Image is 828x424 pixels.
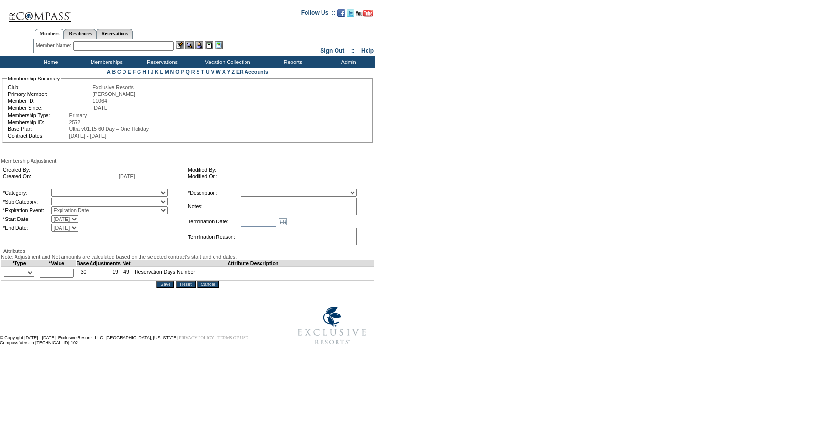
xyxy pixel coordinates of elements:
[301,8,336,20] td: Follow Us ::
[176,281,195,288] input: Reset
[64,29,96,39] a: Residences
[222,69,226,75] a: X
[3,167,118,173] td: Created By:
[211,69,215,75] a: V
[8,133,68,139] td: Contract Dates:
[277,216,288,227] a: Open the calendar popup.
[175,69,179,75] a: O
[8,84,92,90] td: Club:
[3,189,50,197] td: *Category:
[69,112,87,118] span: Primary
[127,69,131,75] a: E
[337,9,345,17] img: Become our fan on Facebook
[236,69,268,75] a: ER Accounts
[188,228,240,246] td: Termination Reason:
[37,260,77,267] td: *Value
[170,69,174,75] a: N
[151,69,153,75] a: J
[197,281,219,288] input: Cancel
[8,2,71,22] img: Compass Home
[117,69,121,75] a: C
[121,260,132,267] td: Net
[165,69,169,75] a: M
[3,206,50,214] td: *Expiration Event:
[132,260,374,267] td: Attribute Description
[69,133,107,139] span: [DATE] - [DATE]
[132,69,136,75] a: F
[3,215,50,223] td: *Start Date:
[179,335,214,340] a: PRIVACY POLICY
[8,119,68,125] td: Membership ID:
[8,126,68,132] td: Base Plan:
[8,112,68,118] td: Membership Type:
[356,10,373,17] img: Subscribe to our YouTube Channel
[8,98,92,104] td: Member ID:
[36,41,73,49] div: Member Name:
[3,173,118,179] td: Created On:
[77,260,89,267] td: Base
[1,158,374,164] div: Membership Adjustment
[188,173,369,179] td: Modified On:
[155,69,159,75] a: K
[3,224,50,232] td: *End Date:
[92,91,135,97] span: [PERSON_NAME]
[206,69,210,75] a: U
[22,56,77,68] td: Home
[142,69,146,75] a: H
[215,41,223,49] img: b_calculator.gif
[188,198,240,215] td: Notes:
[188,167,369,173] td: Modified By:
[1,260,37,267] td: *Type
[160,69,163,75] a: L
[289,301,375,350] img: Exclusive Resorts
[69,119,81,125] span: 2572
[148,69,149,75] a: I
[264,56,320,68] td: Reports
[92,84,134,90] span: Exclusive Resorts
[8,91,92,97] td: Primary Member:
[35,29,64,39] a: Members
[133,56,189,68] td: Reservations
[188,189,240,197] td: *Description:
[351,47,355,54] span: ::
[77,267,89,281] td: 30
[132,267,374,281] td: Reservation Days Number
[156,281,174,288] input: Save
[227,69,230,75] a: Y
[92,98,107,104] span: 11064
[119,173,135,179] span: [DATE]
[8,105,92,110] td: Member Since:
[123,69,126,75] a: D
[1,254,374,260] div: Note: Adjustment and Net amounts are calculated based on the selected contract's start and end da...
[137,69,141,75] a: G
[191,69,195,75] a: R
[201,69,204,75] a: T
[185,69,189,75] a: Q
[195,41,203,49] img: Impersonate
[89,260,121,267] td: Adjustments
[96,29,133,39] a: Reservations
[347,9,354,17] img: Follow us on Twitter
[218,335,248,340] a: TERMS OF USE
[69,126,149,132] span: Ultra v01.15 60 Day – One Holiday
[320,56,375,68] td: Admin
[205,41,213,49] img: Reservations
[181,69,184,75] a: P
[337,12,345,18] a: Become our fan on Facebook
[1,248,374,254] div: Attributes
[361,47,374,54] a: Help
[107,69,110,75] a: A
[347,12,354,18] a: Follow us on Twitter
[112,69,116,75] a: B
[77,56,133,68] td: Memberships
[3,198,50,205] td: *Sub Category:
[121,267,132,281] td: 49
[7,76,61,81] legend: Membership Summary
[92,105,109,110] span: [DATE]
[196,69,199,75] a: S
[320,47,344,54] a: Sign Out
[231,69,235,75] a: Z
[188,216,240,227] td: Termination Date:
[356,12,373,18] a: Subscribe to our YouTube Channel
[176,41,184,49] img: b_edit.gif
